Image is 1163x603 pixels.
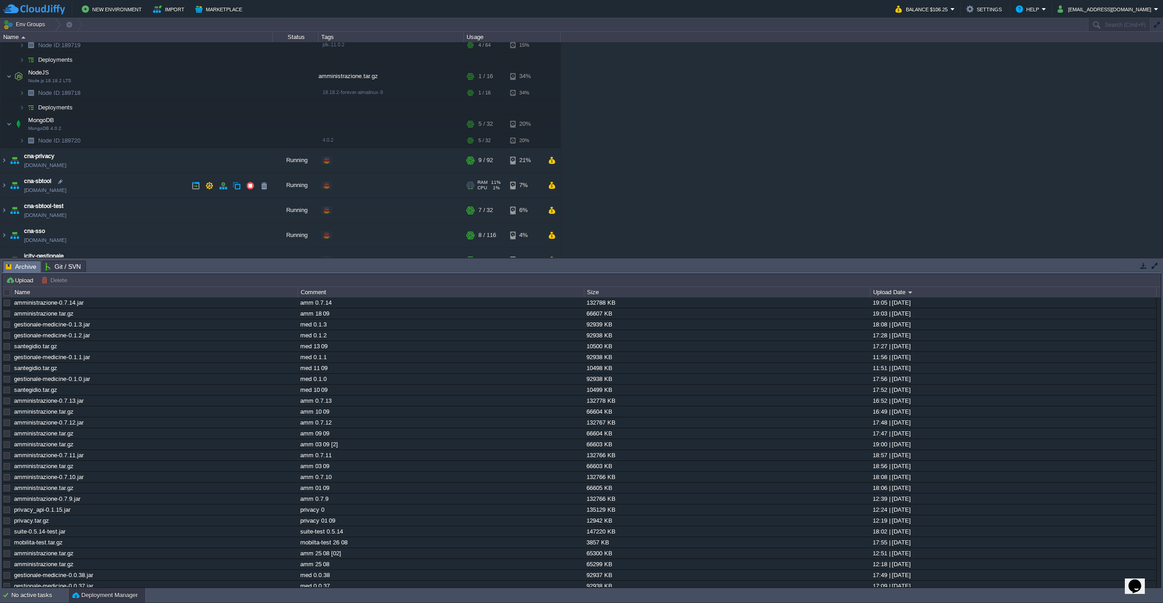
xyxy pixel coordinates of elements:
div: 17:09 | [DATE] [870,581,1156,591]
img: AMDAwAAAACH5BAEAAAAALAAAAAABAAEAAAICRAEAOw== [25,53,37,67]
a: gestionale-medicine-0.1.2.jar [14,332,90,339]
a: suite-0.5.14-test.jar [14,528,65,535]
a: gestionale-medicine-0.0.37.jar [14,583,93,589]
div: 66607 KB [584,308,870,319]
span: Archive [6,261,36,272]
div: amm 0.7.12 [298,417,583,428]
iframe: chat widget [1125,567,1154,594]
div: 19:03 | [DATE] [870,308,1156,319]
div: 5 / 32 [478,115,493,133]
div: 18:08 | [DATE] [870,319,1156,330]
span: 1% [491,186,500,191]
div: 17:48 | [DATE] [870,417,1156,428]
span: 18.18.2-forever-almalinux-9 [323,90,383,95]
div: 17:28 | [DATE] [870,330,1156,341]
a: privacy.tar.gz [14,517,49,524]
img: AMDAwAAAACH5BAEAAAAALAAAAAABAAEAAAICRAEAOw== [25,134,37,148]
img: AMDAwAAAACH5BAEAAAAALAAAAAABAAEAAAICRAEAOw== [8,223,21,248]
a: amministrazione-0.7.14.jar [14,299,84,306]
img: AMDAwAAAACH5BAEAAAAALAAAAAABAAEAAAICRAEAOw== [6,68,12,86]
a: NodeJSNode.js 18.18.2 LTS [27,69,50,76]
img: AMDAwAAAACH5BAEAAAAALAAAAAABAAEAAAICRAEAOw== [8,198,21,223]
span: Node ID: [38,138,61,144]
div: 4 / 64 [478,39,491,53]
div: 18:06 | [DATE] [870,483,1156,493]
span: 189720 [37,137,82,145]
div: 132767 KB [584,417,870,428]
a: icity-gestionale [24,252,64,261]
a: cna-sso [24,227,45,236]
div: 19:00 | [DATE] [870,439,1156,450]
span: CPU [477,186,487,191]
div: 9 / 92 [478,148,493,173]
span: 189719 [37,42,82,49]
div: mobilta-test 26 08 [298,537,583,548]
span: jdk-11.0.2 [323,42,344,48]
button: [EMAIL_ADDRESS][DOMAIN_NAME] [1058,4,1154,15]
div: 11:56 | [DATE] [870,352,1156,362]
a: santegidio.tar.gz [14,365,57,371]
div: med 0.1.3 [298,319,583,330]
a: amministrazione-0.7.12.jar [14,419,84,426]
div: 21% [510,148,540,173]
div: 92939 KB [584,319,870,330]
a: amministrazione.tar.gz [14,550,74,557]
img: AMDAwAAAACH5BAEAAAAALAAAAAABAAEAAAICRAEAOw== [0,173,8,198]
div: amm 0.7.10 [298,472,583,482]
div: Comment [298,287,584,297]
div: 92938 KB [584,352,870,362]
div: 12:24 | [DATE] [870,504,1156,515]
span: NodeJS [27,69,50,77]
div: 4% [510,223,540,248]
a: gestionale-medicine-0.1.3.jar [14,321,90,328]
div: 92938 KB [584,330,870,341]
a: amministrazione.tar.gz [14,441,74,448]
img: AMDAwAAAACH5BAEAAAAALAAAAAABAAEAAAICRAEAOw== [0,148,8,173]
div: 147220 KB [584,526,870,537]
a: [DOMAIN_NAME] [24,186,66,195]
div: amm 25 08 [298,559,583,569]
button: Upload [6,276,36,284]
div: 17:27 | [DATE] [870,341,1156,351]
div: 92938 KB [584,374,870,384]
span: Node.js 18.18.2 LTS [28,79,71,84]
div: 66604 KB [584,406,870,417]
div: amm 18 09 [298,308,583,319]
a: cna-privacy [24,152,55,161]
div: med 11 09 [298,363,583,373]
a: gestionale-medicine-0.1.1.jar [14,354,90,361]
a: [DOMAIN_NAME] [24,211,66,220]
a: Node ID:189720 [37,137,82,145]
div: 132766 KB [584,450,870,460]
div: 16:49 | [DATE] [870,406,1156,417]
img: AMDAwAAAACH5BAEAAAAALAAAAAABAAEAAAICRAEAOw== [0,198,8,223]
a: amministrazione.tar.gz [14,408,74,415]
a: santegidio.tar.gz [14,386,57,393]
span: Deployments [37,56,74,64]
span: MongoDB 4.0.2 [28,126,61,132]
div: 7 / 32 [478,198,493,223]
div: med 0.1.1 [298,352,583,362]
a: cna-sbtool-test [24,202,64,211]
div: 17:47 | [DATE] [870,428,1156,439]
div: 18:57 | [DATE] [870,450,1156,460]
div: amm 09 09 [298,428,583,439]
img: AMDAwAAAACH5BAEAAAAALAAAAAABAAEAAAICRAEAOw== [25,86,37,100]
a: amministrazione.tar.gz [14,561,74,568]
a: amministrazione-0.7.11.jar [14,452,84,459]
img: AMDAwAAAACH5BAEAAAAALAAAAAABAAEAAAICRAEAOw== [12,68,25,86]
div: Running [273,248,318,273]
div: 17:56 | [DATE] [870,374,1156,384]
div: amm 0.7.9 [298,494,583,504]
div: 132778 KB [584,395,870,406]
div: 65300 KB [584,548,870,559]
div: med 0.0.38 [298,570,583,580]
div: 34% [510,68,540,86]
img: AMDAwAAAACH5BAEAAAAALAAAAAABAAEAAAICRAEAOw== [8,148,21,173]
a: MongoDBMongoDB 4.0.2 [27,117,55,124]
button: Deployment Manager [72,591,138,600]
button: Import [153,4,187,15]
div: 66603 KB [584,461,870,471]
button: New Environment [82,4,144,15]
